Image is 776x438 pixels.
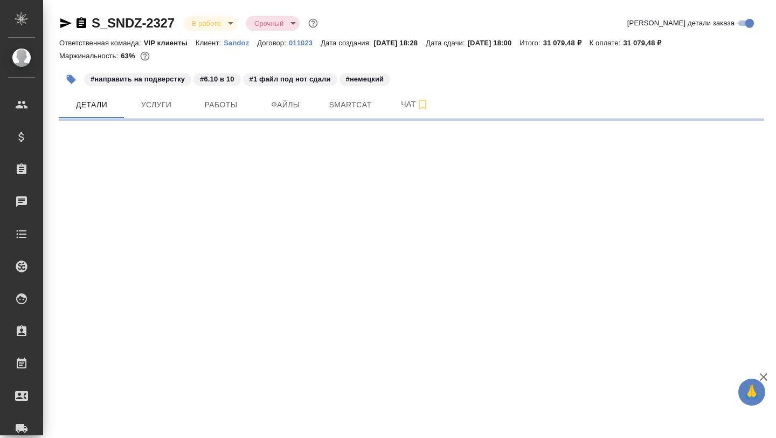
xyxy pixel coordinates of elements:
button: В работе [189,19,224,28]
p: Ответственная команда: [59,39,144,47]
button: 🙏 [738,379,765,406]
button: Скопировать ссылку [75,17,88,30]
svg: Подписаться [416,98,429,111]
p: Итого: [519,39,543,47]
a: S_SNDZ-2327 [92,16,175,30]
span: Детали [66,98,117,112]
span: Файлы [260,98,311,112]
span: немецкий [338,74,392,83]
p: VIP клиенты [144,39,196,47]
div: В работе [246,16,300,31]
p: #немецкий [346,74,384,85]
p: 31 079,48 ₽ [543,39,590,47]
p: 63% [121,52,137,60]
a: Sandoz [224,38,257,47]
button: 9477.11 RUB; [138,49,152,63]
p: К оплате: [590,39,623,47]
p: #6.10 в 10 [200,74,234,85]
p: #направить на подверстку [91,74,185,85]
p: #1 файл под нот сдали [250,74,331,85]
p: 31 079,48 ₽ [623,39,669,47]
button: Добавить тэг [59,67,83,91]
span: направить на подверстку [83,74,192,83]
span: 1 файл под нот сдали [242,74,338,83]
span: Работы [195,98,247,112]
p: Дата создания: [321,39,373,47]
p: [DATE] 18:00 [468,39,520,47]
span: Smartcat [324,98,376,112]
p: Клиент: [196,39,224,47]
span: 🙏 [743,381,761,403]
span: Чат [389,98,441,111]
button: Доп статусы указывают на важность/срочность заказа [306,16,320,30]
button: Срочный [251,19,287,28]
span: 6.10 в 10 [192,74,241,83]
a: 011023 [289,38,321,47]
p: Маржинальность: [59,52,121,60]
span: [PERSON_NAME] детали заказа [627,18,735,29]
button: Скопировать ссылку для ЯМессенджера [59,17,72,30]
p: [DATE] 18:28 [374,39,426,47]
p: Sandoz [224,39,257,47]
p: Дата сдачи: [426,39,467,47]
div: В работе [183,16,237,31]
p: Договор: [257,39,289,47]
span: Услуги [130,98,182,112]
p: 011023 [289,39,321,47]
